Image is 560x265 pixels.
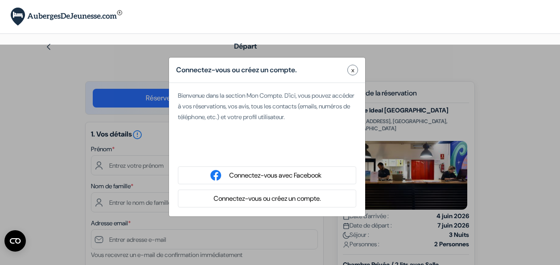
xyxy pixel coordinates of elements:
[347,65,358,75] button: Close
[211,193,324,204] button: Connectez-vous ou créez un compte.
[11,8,122,26] img: AubergesDeJeunesse.com
[173,142,361,162] iframe: Bouton "Se connecter avec Google"
[4,230,26,252] button: Ouvrir le widget CMP
[351,66,354,75] span: x
[234,41,257,51] span: Départ
[226,170,324,181] button: Connectez-vous avec Facebook
[176,65,297,75] h5: Connectez-vous ou créez un compte.
[210,170,221,181] img: facebook_login.svg
[45,43,52,50] img: left_arrow.svg
[178,91,354,121] span: Bienvenue dans la section Mon Compte. D'ici, vous pouvez accéder à vos réservations, vos avis, to...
